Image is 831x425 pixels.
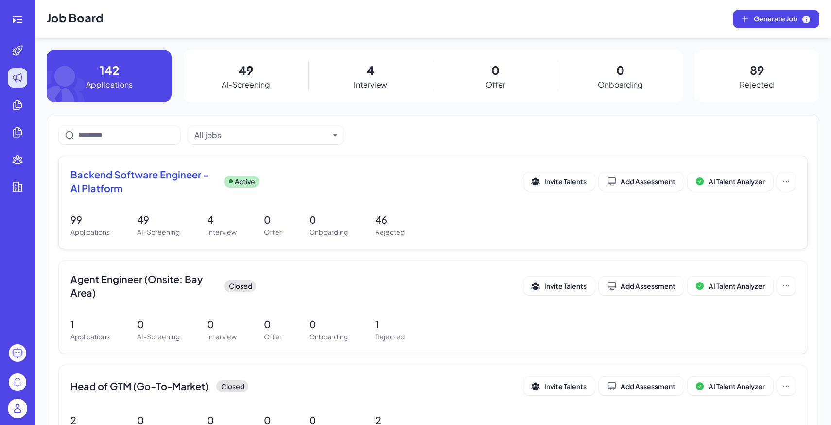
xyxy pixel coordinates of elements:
p: 1 [375,317,405,332]
p: Applications [70,227,110,237]
span: AI Talent Analyzer [709,177,765,186]
p: 142 [100,61,119,79]
span: Invite Talents [544,282,587,290]
div: Add Assessment [607,177,675,186]
span: AI Talent Analyzer [709,382,765,390]
img: user_logo.png [8,399,27,418]
button: Add Assessment [599,377,684,395]
p: Applications [86,79,133,90]
button: Generate Job [733,10,819,28]
p: 0 [491,61,500,79]
div: Add Assessment [607,281,675,291]
button: All jobs [194,129,329,141]
p: Applications [70,332,110,342]
span: Backend Software Engineer - AI Platform [70,168,216,195]
p: 0 [309,317,348,332]
p: Interview [207,227,237,237]
p: 99 [70,212,110,227]
p: 4 [367,61,375,79]
button: AI Talent Analyzer [688,172,773,191]
p: Onboarding [309,227,348,237]
p: Offer [264,227,282,237]
span: Generate Job [754,14,811,24]
p: 89 [750,61,764,79]
p: Rejected [375,332,405,342]
span: Agent Engineer (Onsite: Bay Area) [70,272,216,300]
button: AI Talent Analyzer [688,377,773,395]
p: Onboarding [598,79,643,90]
button: Add Assessment [599,277,684,295]
p: AI-Screening [222,79,270,90]
button: Invite Talents [523,377,595,395]
p: AI-Screening [137,227,180,237]
p: 1 [70,317,110,332]
div: Add Assessment [607,381,675,391]
p: 0 [137,317,180,332]
p: 49 [137,212,180,227]
p: Active [235,177,255,187]
button: Invite Talents [523,277,595,295]
span: Invite Talents [544,382,587,390]
p: 0 [207,317,237,332]
p: Rejected [375,227,405,237]
p: 0 [616,61,624,79]
p: Offer [485,79,505,90]
p: 0 [309,212,348,227]
p: 0 [264,317,282,332]
span: Invite Talents [544,177,587,186]
p: Onboarding [309,332,348,342]
span: AI Talent Analyzer [709,282,765,290]
span: Head of GTM (Go-To-Market) [70,379,208,393]
button: Add Assessment [599,172,684,191]
div: All jobs [194,129,221,141]
p: Interview [354,79,387,90]
p: 49 [239,61,253,79]
p: 46 [375,212,405,227]
p: 4 [207,212,237,227]
p: AI-Screening [137,332,180,342]
p: Offer [264,332,282,342]
p: Interview [207,332,237,342]
p: 0 [264,212,282,227]
p: Closed [221,381,244,391]
p: Rejected [740,79,774,90]
p: Closed [229,281,252,291]
button: Invite Talents [523,172,595,191]
button: AI Talent Analyzer [688,277,773,295]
